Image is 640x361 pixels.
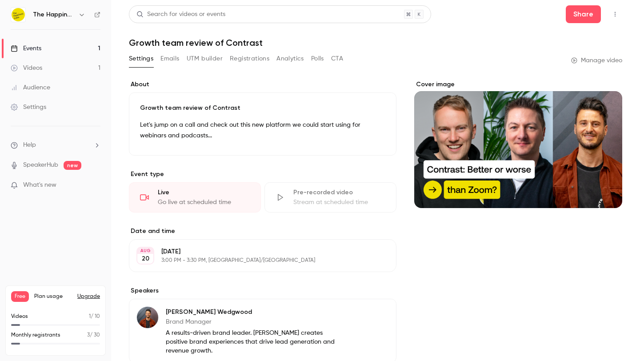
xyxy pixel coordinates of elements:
[161,247,349,256] p: [DATE]
[140,104,385,112] p: Growth team review of Contrast
[23,180,56,190] span: What's new
[64,161,81,170] span: new
[187,52,223,66] button: UTM builder
[136,10,225,19] div: Search for videos or events
[23,140,36,150] span: Help
[11,140,100,150] li: help-dropdown-opener
[571,56,622,65] a: Manage video
[137,248,153,254] div: AUG
[414,80,622,208] section: Cover image
[230,52,269,66] button: Registrations
[129,227,396,236] label: Date and time
[311,52,324,66] button: Polls
[166,308,339,317] p: [PERSON_NAME] Wedgwood
[11,313,28,321] p: Videos
[87,333,90,338] span: 3
[129,80,396,89] label: About
[34,293,72,300] span: Plan usage
[158,188,250,197] div: Live
[11,103,46,112] div: Settings
[87,331,100,339] p: / 30
[414,80,622,89] label: Cover image
[293,188,385,197] div: Pre-recorded video
[11,64,42,72] div: Videos
[89,314,91,319] span: 1
[11,83,50,92] div: Audience
[276,52,304,66] button: Analytics
[23,160,58,170] a: SpeakerHub
[11,8,25,22] img: The Happiness Index
[161,257,349,264] p: 3:00 PM - 3:30 PM, [GEOGRAPHIC_DATA]/[GEOGRAPHIC_DATA]
[129,182,261,213] div: LiveGo live at scheduled time
[11,291,29,302] span: Free
[11,331,60,339] p: Monthly registrants
[566,5,601,23] button: Share
[142,254,149,263] p: 20
[129,286,396,295] label: Speakers
[331,52,343,66] button: CTA
[166,329,339,355] p: A results-driven brand leader. [PERSON_NAME] creates positive brand experiences that drive lead g...
[137,307,158,328] img: Joe Wedgwood
[89,313,100,321] p: / 10
[129,170,396,179] p: Event type
[166,317,339,326] p: Brand Manager
[129,37,622,48] h1: Growth team review of Contrast
[129,52,153,66] button: Settings
[140,120,385,141] p: Let's jump on a call and check out this new platform we could start using for webinars and podcas...
[158,198,250,207] div: Go live at scheduled time
[160,52,179,66] button: Emails
[77,293,100,300] button: Upgrade
[293,198,385,207] div: Stream at scheduled time
[11,44,41,53] div: Events
[264,182,396,213] div: Pre-recorded videoStream at scheduled time
[33,10,75,19] h6: The Happiness Index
